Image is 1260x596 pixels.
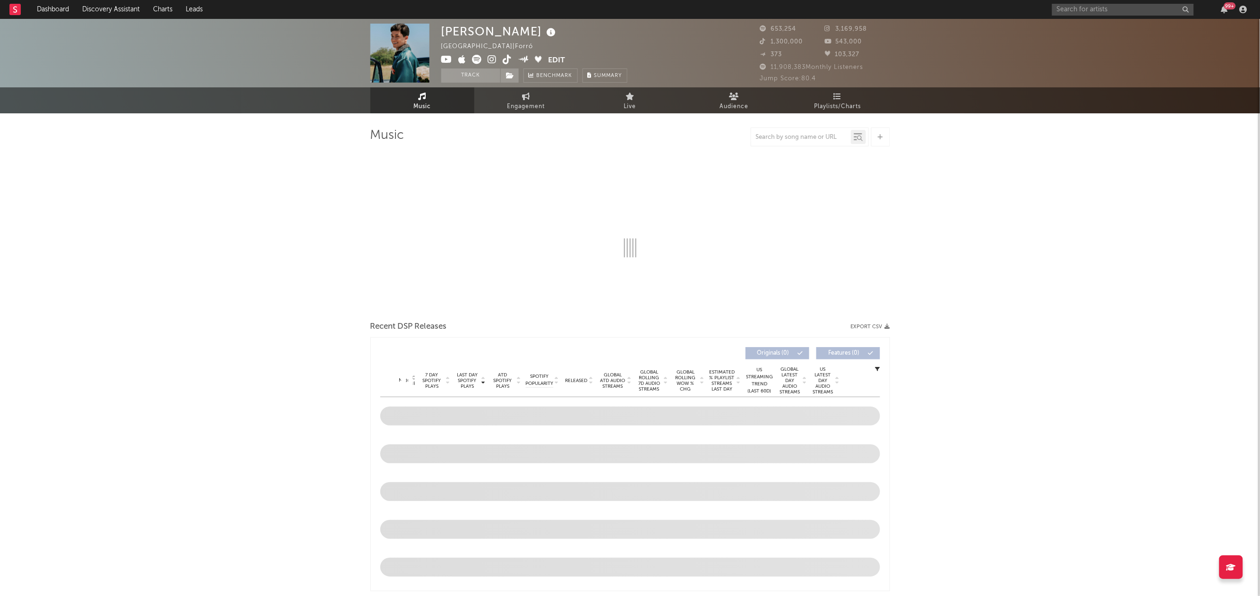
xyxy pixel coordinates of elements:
[636,369,662,392] span: Global Rolling 7D Audio Streams
[441,24,558,39] div: [PERSON_NAME]
[507,101,545,112] span: Engagement
[523,68,578,83] a: Benchmark
[760,64,864,70] span: 11,908,383 Monthly Listeners
[370,321,447,332] span: Recent DSP Releases
[816,347,880,359] button: Features(0)
[1052,4,1194,16] input: Search for artists
[1224,2,1236,9] div: 99 +
[720,101,748,112] span: Audience
[825,51,860,58] span: 103,327
[594,73,622,78] span: Summary
[420,372,445,389] span: 7 Day Spotify Plays
[760,39,803,45] span: 1,300,000
[399,377,402,384] div: Name
[786,87,890,113] a: Playlists/Charts
[751,134,851,141] input: Search by song name or URL
[537,70,573,82] span: Benchmark
[752,350,795,356] span: Originals ( 0 )
[370,87,474,113] a: Music
[441,68,500,83] button: Track
[455,372,480,389] span: Last Day Spotify Plays
[779,366,801,395] span: Global Latest Day Audio Streams
[746,366,774,395] div: US Streaming Trend (Last 60D)
[812,366,834,395] span: US Latest Day Audio Streams
[624,101,636,112] span: Live
[825,26,867,32] span: 3,169,958
[760,26,797,32] span: 653,254
[673,369,699,392] span: Global Rolling WoW % Chg
[814,101,861,112] span: Playlists/Charts
[441,41,544,52] div: [GEOGRAPHIC_DATA] | Forró
[600,372,626,389] span: Global ATD Audio Streams
[1221,6,1228,13] button: 99+
[578,87,682,113] a: Live
[548,55,565,67] button: Edit
[583,68,627,83] button: Summary
[474,87,578,113] a: Engagement
[709,369,735,392] span: Estimated % Playlist Streams Last Day
[760,51,782,58] span: 373
[851,324,890,330] button: Export CSV
[760,76,816,82] span: Jump Score: 80.4
[823,350,866,356] span: Features ( 0 )
[490,372,515,389] span: ATD Spotify Plays
[825,39,862,45] span: 543,000
[413,101,431,112] span: Music
[746,347,809,359] button: Originals(0)
[525,373,553,387] span: Spotify Popularity
[566,378,588,383] span: Released
[682,87,786,113] a: Audience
